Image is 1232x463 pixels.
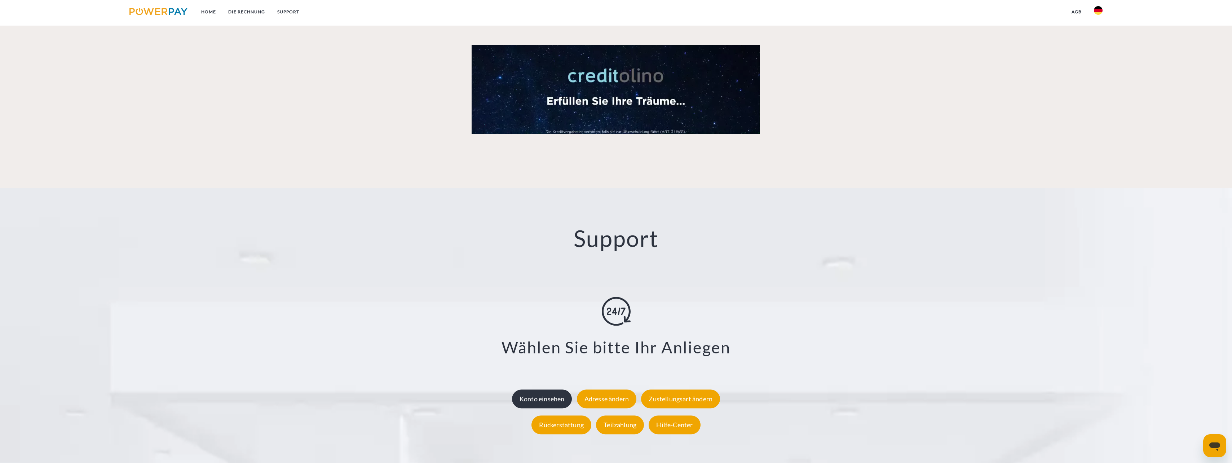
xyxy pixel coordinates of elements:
img: logo-powerpay.svg [129,8,187,15]
div: Hilfe-Center [649,415,700,434]
div: Adresse ändern [577,389,637,408]
a: Teilzahlung [594,421,646,429]
h2: Support [62,224,1170,253]
a: Home [195,5,222,18]
h3: Wählen Sie bitte Ihr Anliegen [71,337,1161,357]
a: SUPPORT [271,5,305,18]
a: DIE RECHNUNG [222,5,271,18]
div: Teilzahlung [596,415,644,434]
img: de [1094,6,1103,15]
div: Konto einsehen [512,389,572,408]
a: agb [1065,5,1088,18]
a: Rückerstattung [530,421,593,429]
a: Adresse ändern [575,395,639,403]
a: Zustellungsart ändern [639,395,722,403]
div: Zustellungsart ändern [641,389,720,408]
img: online-shopping.svg [602,297,631,326]
div: Rückerstattung [531,415,591,434]
iframe: Schaltfläche zum Öffnen des Messaging-Fensters [1203,434,1226,457]
a: Fallback Image [363,45,869,134]
a: Konto einsehen [510,395,574,403]
a: Hilfe-Center [647,421,702,429]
